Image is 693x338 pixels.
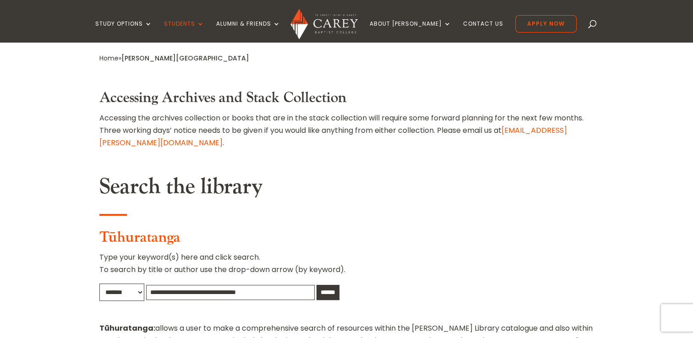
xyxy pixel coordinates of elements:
[99,54,119,63] a: Home
[99,251,594,283] p: Type your keyword(s) here and click search. To search by title or author use the drop-down arrow ...
[99,323,155,333] strong: Tūhuratanga:
[99,112,594,149] p: Accessing the archives collection or books that are in the stack collection will require some for...
[290,9,358,39] img: Carey Baptist College
[99,89,594,111] h3: Accessing Archives and Stack Collection
[95,21,152,42] a: Study Options
[121,54,249,63] span: [PERSON_NAME][GEOGRAPHIC_DATA]
[99,174,594,205] h2: Search the library
[370,21,451,42] a: About [PERSON_NAME]
[216,21,280,42] a: Alumni & Friends
[99,54,249,63] span: »
[99,229,594,251] h3: Tūhuratanga
[515,15,577,33] a: Apply Now
[164,21,204,42] a: Students
[463,21,503,42] a: Contact Us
